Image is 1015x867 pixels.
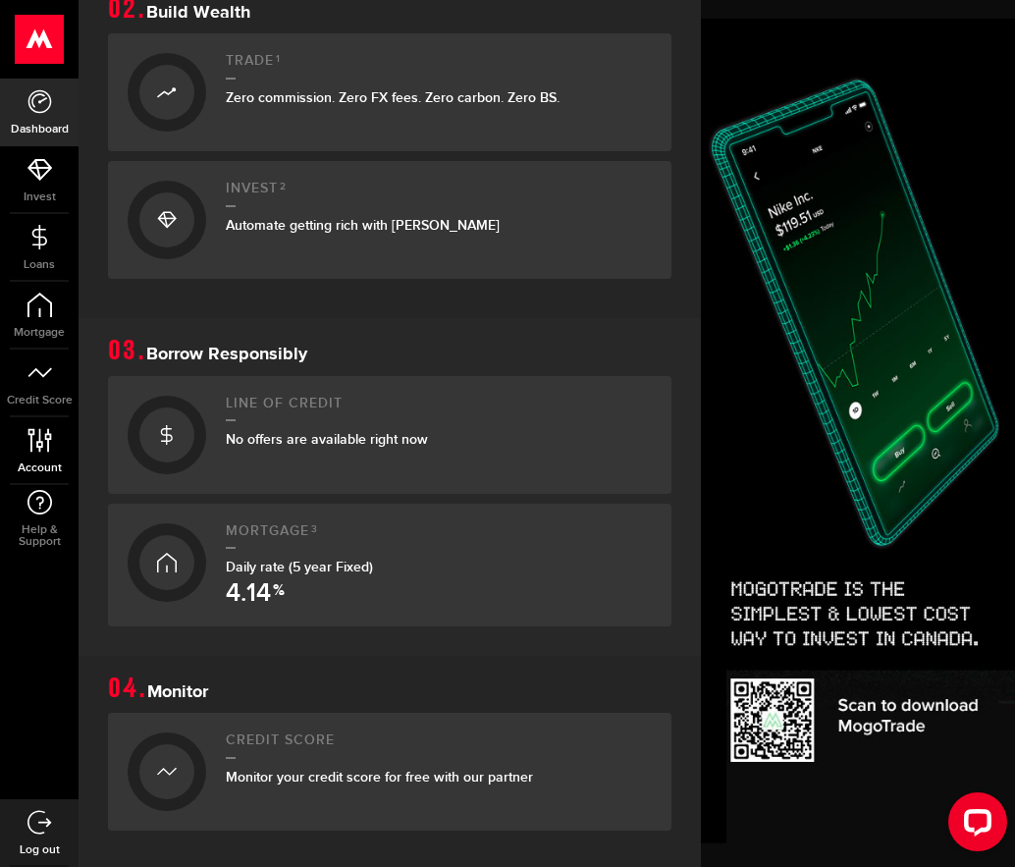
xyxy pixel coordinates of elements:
[108,376,671,494] a: Line of creditNo offers are available right now
[226,217,500,234] span: Automate getting rich with [PERSON_NAME]
[108,161,671,279] a: Invest2Automate getting rich with [PERSON_NAME]
[226,581,271,607] span: 4.14
[226,181,652,207] h2: Invest
[108,33,671,151] a: Trade1Zero commission. Zero FX fees. Zero carbon. Zero BS.
[108,338,671,365] h1: Borrow Responsibly
[276,53,281,65] sup: 1
[226,732,652,759] h2: Credit Score
[226,53,652,80] h2: Trade
[226,559,373,575] span: Daily rate (5 year Fixed)
[108,504,671,627] a: Mortgage3Daily rate (5 year Fixed) 4.14 %
[226,431,428,448] span: No offers are available right now
[311,523,318,535] sup: 3
[108,676,671,703] h1: Monitor
[701,19,1015,867] img: Side-banner-trade-up-1126-380x1026
[273,583,285,607] span: %
[226,523,652,550] h2: Mortgage
[226,89,560,106] span: Zero commission. Zero FX fees. Zero carbon. Zero BS.
[226,396,652,422] h2: Line of credit
[108,713,671,831] a: Credit ScoreMonitor your credit score for free with our partner
[280,181,287,192] sup: 2
[933,785,1015,867] iframe: LiveChat chat widget
[226,769,533,786] span: Monitor your credit score for free with our partner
